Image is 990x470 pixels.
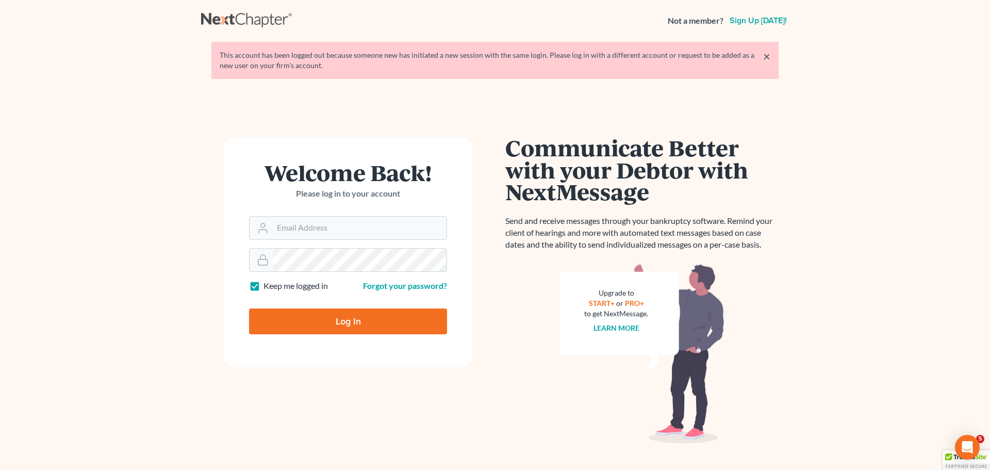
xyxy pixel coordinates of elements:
[505,215,779,251] p: Send and receive messages through your bankruptcy software. Remind your client of hearings and mo...
[249,309,447,334] input: Log In
[616,299,623,307] span: or
[505,137,779,203] h1: Communicate Better with your Debtor with NextMessage
[249,188,447,200] p: Please log in to your account
[943,450,990,470] div: TrustedSite Certified
[584,288,648,298] div: Upgrade to
[955,435,980,460] div: Open Intercom Messenger
[589,299,615,307] a: START+
[728,17,789,25] a: Sign up [DATE]!
[220,50,770,71] div: This account has been logged out because someone new has initiated a new session with the same lo...
[363,281,447,290] a: Forgot your password?
[668,15,723,27] strong: Not a member?
[976,435,984,443] span: 5
[559,263,724,444] img: nextmessage_bg-59042aed3d76b12b5cd301f8e5b87938c9018125f34e5fa2b7a6b67550977c72.svg
[249,161,447,184] h1: Welcome Back!
[763,50,770,62] a: ×
[625,299,644,307] a: PRO+
[584,309,648,319] div: to get NextMessage.
[593,323,639,332] a: Learn more
[273,217,447,239] input: Email Address
[263,280,328,292] label: Keep me logged in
